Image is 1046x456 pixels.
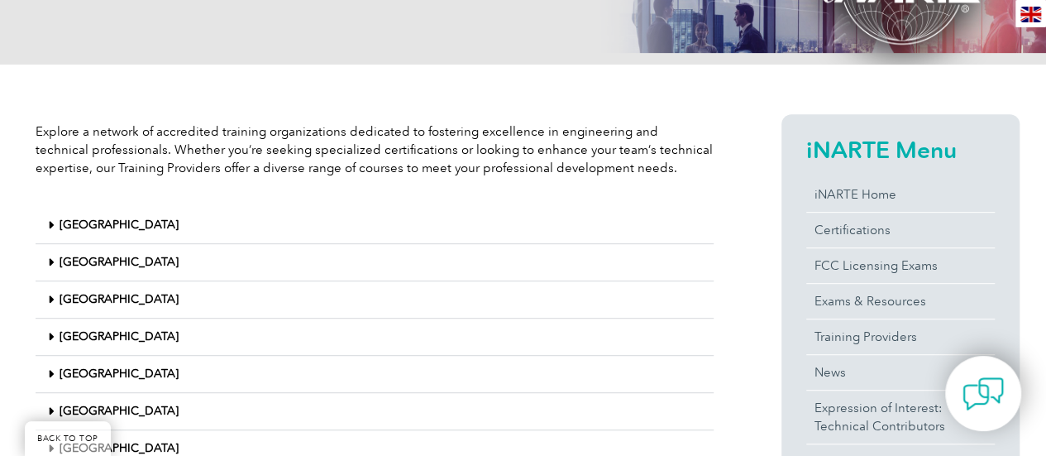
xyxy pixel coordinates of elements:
[806,355,995,390] a: News
[60,329,179,343] a: [GEOGRAPHIC_DATA]
[36,393,714,430] div: [GEOGRAPHIC_DATA]
[962,373,1004,415] img: contact-chat.png
[806,213,995,247] a: Certifications
[36,207,714,244] div: [GEOGRAPHIC_DATA]
[60,255,179,269] a: [GEOGRAPHIC_DATA]
[60,441,179,455] a: [GEOGRAPHIC_DATA]
[806,137,995,163] h2: iNARTE Menu
[36,356,714,393] div: [GEOGRAPHIC_DATA]
[25,421,111,456] a: BACK TO TOP
[806,284,995,319] a: Exams & Resources
[60,367,179,381] a: [GEOGRAPHIC_DATA]
[36,319,714,356] div: [GEOGRAPHIC_DATA]
[806,391,995,444] a: Expression of Interest:Technical Contributors
[36,244,714,281] div: [GEOGRAPHIC_DATA]
[60,404,179,418] a: [GEOGRAPHIC_DATA]
[806,177,995,212] a: iNARTE Home
[1020,7,1041,22] img: en
[60,218,179,232] a: [GEOGRAPHIC_DATA]
[806,319,995,354] a: Training Providers
[60,292,179,306] a: [GEOGRAPHIC_DATA]
[36,281,714,319] div: [GEOGRAPHIC_DATA]
[36,122,714,177] p: Explore a network of accredited training organizations dedicated to fostering excellence in engin...
[806,248,995,283] a: FCC Licensing Exams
